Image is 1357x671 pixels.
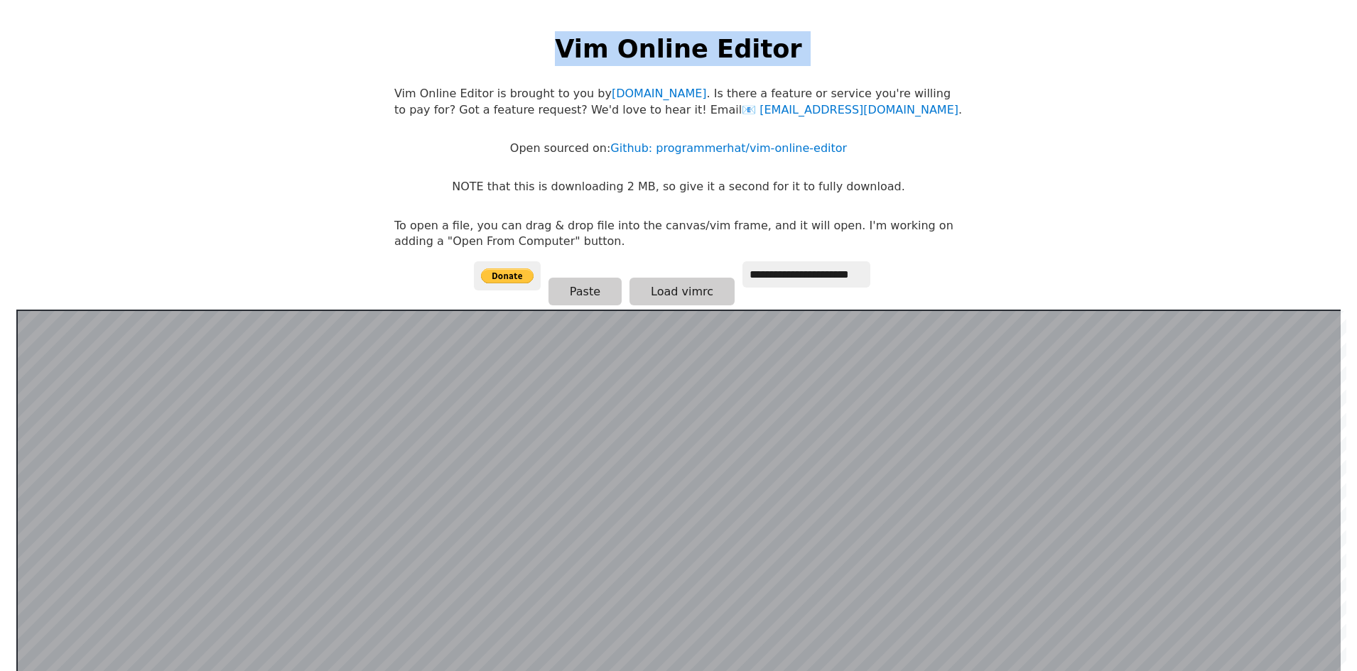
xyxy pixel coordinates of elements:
[742,103,958,116] a: [EMAIL_ADDRESS][DOMAIN_NAME]
[394,218,963,250] p: To open a file, you can drag & drop file into the canvas/vim frame, and it will open. I'm working...
[394,86,963,118] p: Vim Online Editor is brought to you by . Is there a feature or service you're willing to pay for?...
[610,141,847,155] a: Github: programmerhat/vim-online-editor
[548,278,622,305] button: Paste
[452,179,904,195] p: NOTE that this is downloading 2 MB, so give it a second for it to fully download.
[629,278,735,305] button: Load vimrc
[510,141,847,156] p: Open sourced on:
[612,87,707,100] a: [DOMAIN_NAME]
[555,31,801,66] h1: Vim Online Editor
